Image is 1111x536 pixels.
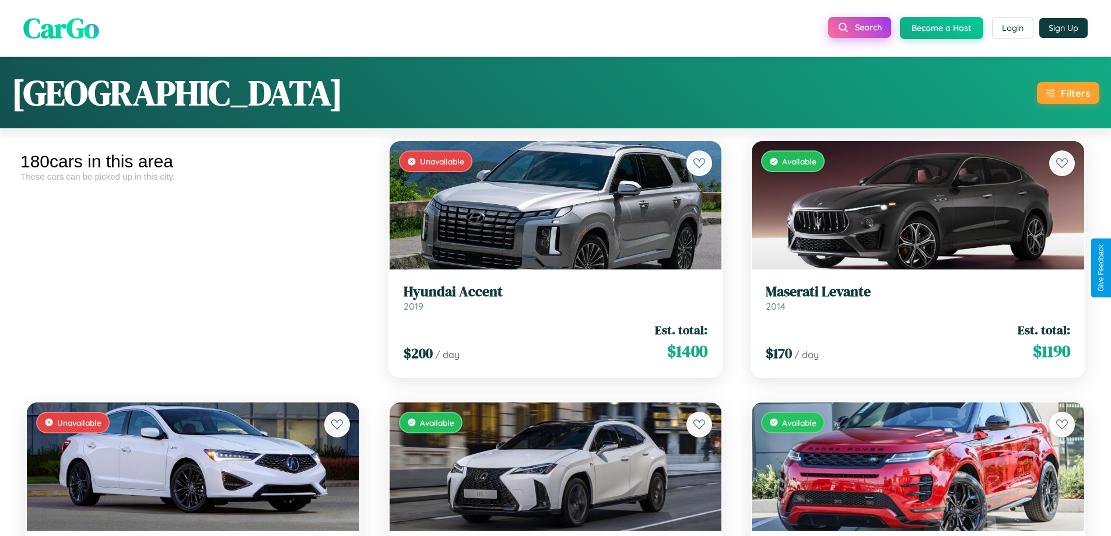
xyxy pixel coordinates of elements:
[12,69,343,117] h1: [GEOGRAPHIC_DATA]
[404,344,433,363] span: $ 200
[420,418,454,428] span: Available
[1018,321,1070,338] span: Est. total:
[855,22,882,33] span: Search
[782,156,816,166] span: Available
[23,9,99,47] span: CarGo
[655,321,707,338] span: Est. total:
[404,283,708,300] h3: Hyundai Accent
[667,339,707,363] span: $ 1400
[20,171,366,181] div: These cars can be picked up in this city.
[766,283,1070,312] a: Maserati Levante2014
[1033,339,1070,363] span: $ 1190
[828,17,891,38] button: Search
[420,156,464,166] span: Unavailable
[766,300,786,312] span: 2014
[992,17,1033,38] button: Login
[1037,82,1099,104] button: Filters
[900,17,983,39] button: Become a Host
[1039,18,1088,38] button: Sign Up
[20,152,366,171] div: 180 cars in this area
[766,344,792,363] span: $ 170
[1097,244,1105,292] div: Give Feedback
[404,300,423,312] span: 2019
[404,283,708,312] a: Hyundai Accent2019
[435,349,460,360] span: / day
[766,283,1070,300] h3: Maserati Levante
[782,418,816,428] span: Available
[1061,87,1090,99] div: Filters
[57,418,101,428] span: Unavailable
[794,349,819,360] span: / day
